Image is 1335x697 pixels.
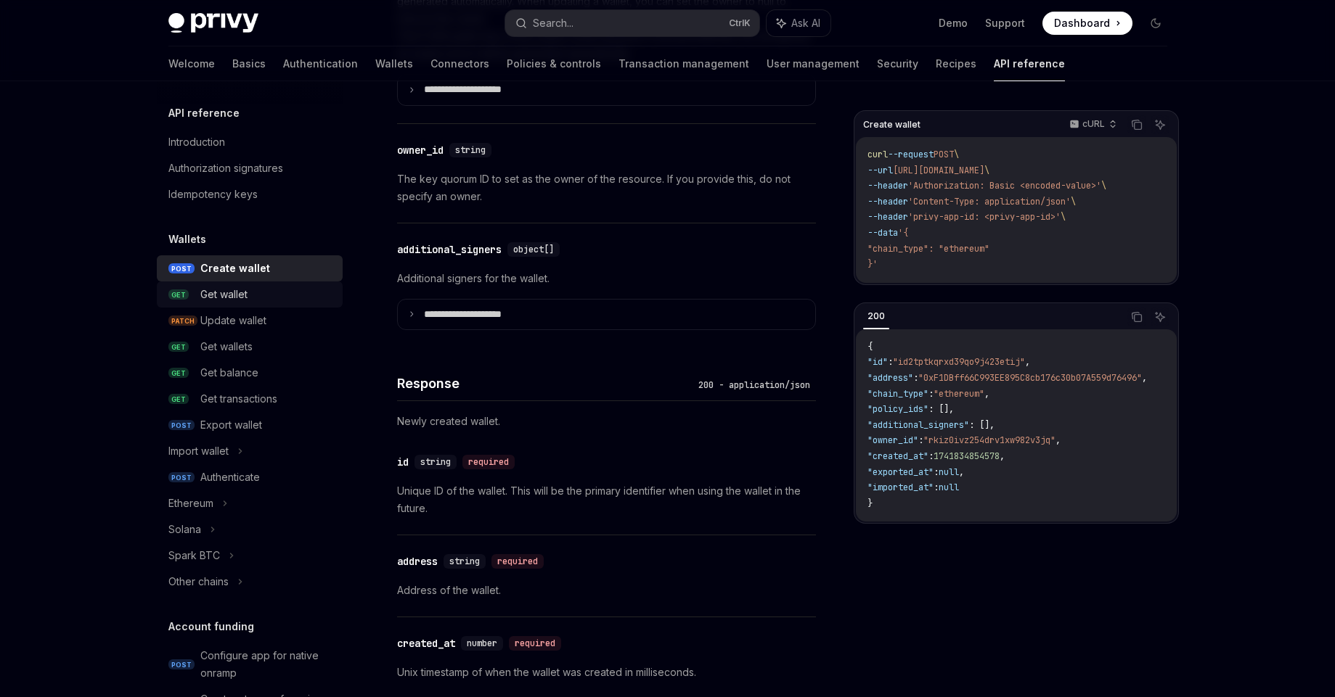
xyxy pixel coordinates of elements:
span: 'Authorization: Basic <encoded-value>' [908,180,1101,191]
span: } [867,498,873,509]
span: --data [867,227,898,239]
button: cURL [1061,112,1123,137]
a: Wallets [375,46,413,81]
span: , [1025,356,1030,368]
span: POST [168,659,195,670]
span: --request [888,149,934,160]
button: Toggle dark mode [1144,12,1167,35]
span: Create wallet [863,119,920,131]
span: Dashboard [1054,16,1110,30]
span: "rkiz0ivz254drv1xw982v3jq" [923,434,1056,446]
span: 'privy-app-id: <privy-app-id>' [908,211,1061,223]
span: , [1056,434,1061,446]
h5: Wallets [168,231,206,248]
span: "chain_type": "ethereum" [867,243,989,255]
span: POST [168,420,195,431]
h5: API reference [168,104,240,122]
span: "policy_ids" [867,403,928,415]
p: Address of the wallet. [397,582,816,599]
div: Other chains [168,573,229,590]
p: The key quorum ID to set as the owner of the resource. If you provide this, do not specify an owner. [397,170,816,205]
div: Import wallet [168,442,229,460]
div: Configure app for native onramp [200,647,334,682]
a: POSTAuthenticate [157,464,343,490]
span: , [984,388,989,400]
span: "imported_at" [867,482,934,493]
span: : [928,450,934,462]
span: string [449,556,480,567]
div: 200 - application/json [693,378,816,392]
a: GETGet transactions [157,386,343,412]
span: "exported_at" [867,466,934,478]
a: Connectors [430,46,489,81]
span: GET [168,368,189,379]
span: "id2tptkqrxd39qo9j423etij" [893,356,1025,368]
div: required [491,554,544,569]
p: Unix timestamp of when the wallet was created in milliseconds. [397,664,816,681]
span: "created_at" [867,450,928,462]
h5: Account funding [168,618,254,635]
span: '{ [898,227,908,239]
span: --header [867,211,908,223]
div: additional_signers [397,242,502,257]
span: "owner_id" [867,434,918,446]
p: Additional signers for the wallet. [397,270,816,287]
div: created_at [397,636,455,651]
span: "ethereum" [934,388,984,400]
a: Support [985,16,1025,30]
a: Security [877,46,918,81]
div: id [397,455,409,469]
div: owner_id [397,143,444,157]
a: Transaction management [618,46,749,81]
img: dark logo [168,13,258,33]
a: POSTConfigure app for native onramp [157,643,343,686]
a: GETGet wallets [157,334,343,360]
a: Idempotency keys [157,181,343,207]
span: "address" [867,372,913,384]
a: User management [767,46,860,81]
a: Basics [232,46,266,81]
a: Authentication [283,46,358,81]
p: Newly created wallet. [397,413,816,430]
span: GET [168,342,189,352]
span: 1741834854578 [934,450,1000,462]
div: Create wallet [200,260,270,277]
span: "id" [867,356,888,368]
span: }' [867,258,878,270]
span: , [959,466,964,478]
div: Get transactions [200,390,277,408]
div: required [462,455,515,469]
a: API reference [994,46,1065,81]
div: Get wallets [200,338,253,355]
span: Ask AI [791,16,820,30]
span: : [928,388,934,400]
span: string [420,456,451,468]
span: : [918,434,923,446]
span: : [], [928,403,954,415]
span: \ [1061,211,1066,223]
span: \ [1101,180,1106,191]
span: object[] [513,244,554,255]
span: string [455,144,486,156]
button: Ask AI [767,10,830,36]
span: \ [1071,196,1076,207]
div: Export wallet [200,416,262,434]
a: POSTCreate wallet [157,255,343,281]
a: Policies & controls [507,46,601,81]
div: Authenticate [200,469,260,486]
button: Ask AI [1151,308,1169,326]
button: Ask AI [1151,115,1169,134]
a: PATCHUpdate wallet [157,308,343,334]
div: Search... [533,15,573,32]
span: curl [867,149,888,160]
span: , [1142,372,1147,384]
span: PATCH [168,315,197,326]
a: Welcome [168,46,215,81]
span: number [467,638,497,649]
span: null [939,466,959,478]
div: Get balance [200,364,258,382]
a: Dashboard [1042,12,1132,35]
span: 'Content-Type: application/json' [908,196,1071,207]
a: GETGet balance [157,360,343,386]
div: Idempotency keys [168,186,258,203]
